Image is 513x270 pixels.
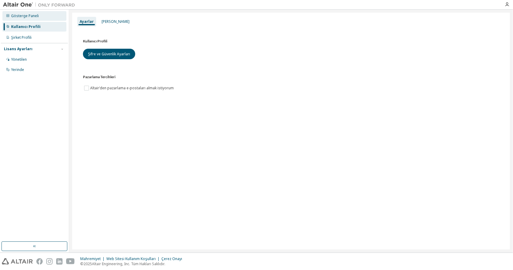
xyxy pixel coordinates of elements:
font: Şirket Profili [11,35,32,40]
img: facebook.svg [36,258,43,265]
font: 2025 [84,261,92,266]
font: Ayarlar [80,19,94,24]
font: Çerez Onayı [161,256,182,261]
font: Lisans Ayarları [4,46,32,51]
font: Kullanıcı Profili [11,24,41,29]
font: Pazarlama Tercihleri [83,75,115,79]
font: Altair Engineering, Inc. Tüm Hakları Saklıdır. [92,261,165,266]
font: Şifre ve Güvenlik Ayarları [88,51,130,57]
font: Web Sitesi Kullanım Koşulları [106,256,156,261]
img: linkedin.svg [56,258,63,265]
button: Şifre ve Güvenlik Ayarları [83,49,135,59]
font: Mahremiyet [80,256,101,261]
font: Gösterge Paneli [11,13,39,18]
font: Yönetilen [11,57,27,62]
font: © [80,261,84,266]
font: Yerinde [11,67,24,72]
img: youtube.svg [66,258,75,265]
font: Altair'den pazarlama e-postaları almak istiyorum [90,85,174,91]
font: [PERSON_NAME] [102,19,130,24]
img: Altair Bir [3,2,78,8]
font: Kullanıcı Profili [83,39,107,43]
img: altair_logo.svg [2,258,33,265]
img: instagram.svg [46,258,53,265]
